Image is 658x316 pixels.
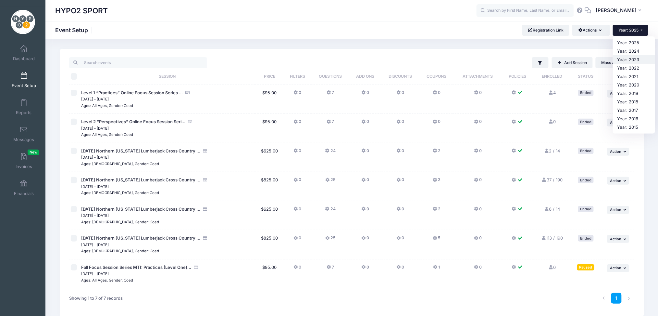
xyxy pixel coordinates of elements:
[81,220,159,224] small: Ages: [DEMOGRAPHIC_DATA], Gender: Coed
[185,91,190,95] i: Accepting Credit Card Payments
[596,7,637,14] span: [PERSON_NAME]
[202,207,207,211] i: Accepting Credit Card Payments
[474,119,482,128] button: 0
[361,235,369,244] button: 0
[453,68,502,85] th: Attachments
[187,120,192,124] i: Accepting Credit Card Payments
[81,191,159,195] small: Ages: [DEMOGRAPHIC_DATA], Gender: Coed
[55,3,108,18] h1: HYPO2 SPORT
[474,90,482,99] button: 0
[255,230,284,259] td: $825.00
[607,148,630,156] button: Action
[202,178,207,182] i: Accepting Credit Card Payments
[396,264,404,274] button: 0
[293,90,301,99] button: 0
[477,4,574,17] input: Search by First Name, Last Name, or Email...
[613,89,655,98] a: Year: 2019
[433,206,441,216] button: 2
[81,243,109,247] small: [DATE] - [DATE]
[571,68,601,85] th: Status
[433,235,441,244] button: 5
[361,206,369,216] button: 0
[361,264,369,274] button: 0
[81,271,109,276] small: [DATE] - [DATE]
[81,162,159,166] small: Ages: [DEMOGRAPHIC_DATA], Gender: Coed
[81,148,200,153] span: [DATE] Northern [US_STATE] Lumberjack Cross Country ...
[396,119,404,128] button: 0
[361,90,369,99] button: 0
[522,25,569,36] a: Registration Link
[81,213,109,218] small: [DATE] - [DATE]
[463,74,493,79] span: Attachments
[578,119,594,125] div: Ended
[433,119,441,128] button: 0
[350,68,381,85] th: Add Ons
[619,28,639,33] span: Year: 2025
[81,249,159,253] small: Ages: [DEMOGRAPHIC_DATA], Gender: Coed
[293,148,301,157] button: 0
[610,120,622,125] span: Action
[552,57,593,68] a: Add Session
[293,119,301,128] button: 0
[544,148,560,153] a: 2 / 14
[319,74,342,79] span: Questions
[548,265,556,270] a: 0
[81,126,109,131] small: [DATE] - [DATE]
[433,177,441,186] button: 3
[548,119,556,124] a: 0
[16,164,32,169] span: Invoices
[81,119,185,124] span: Level 2 “Perspectives” Online Focus Session Seri...
[613,114,655,123] a: Year: 2016
[255,114,284,143] td: $95.00
[474,177,482,186] button: 0
[509,74,527,79] span: Policies
[8,42,39,64] a: Dashboard
[613,98,655,106] a: Year: 2018
[327,90,334,99] button: 7
[327,119,334,128] button: 7
[613,25,648,36] button: Year: 2025
[8,123,39,145] a: Messages
[611,293,622,304] a: 1
[8,96,39,118] a: Reports
[602,60,626,65] span: Mass Actions
[81,184,109,189] small: [DATE] - [DATE]
[578,235,594,241] div: Ended
[356,74,374,79] span: Add Ons
[361,148,369,157] button: 0
[396,177,404,186] button: 0
[613,123,655,131] a: Year: 2015
[293,177,301,186] button: 0
[596,57,634,68] button: Mass Actions
[81,90,183,95] span: Level 1 “Practices” Online Focus Session Series ...
[433,90,441,99] button: 0
[255,172,284,201] td: $825.00
[16,110,31,115] span: Reports
[610,237,622,241] span: Action
[202,236,207,240] i: Accepting Credit Card Payments
[610,266,622,270] span: Action
[610,91,622,96] span: Action
[325,148,336,157] button: 24
[572,25,610,36] button: Actions
[293,235,301,244] button: 0
[591,3,648,18] button: [PERSON_NAME]
[396,90,404,99] button: 0
[255,85,284,114] td: $95.00
[81,177,200,182] span: [DATE] Northern [US_STATE] Lumberjack Cross Country ...
[474,235,482,244] button: 0
[361,119,369,128] button: 0
[28,150,39,155] span: New
[81,278,133,283] small: Ages: All Ages, Gender: Coed
[578,206,594,212] div: Ended
[284,68,311,85] th: Filters
[325,206,336,216] button: 24
[578,90,594,96] div: Ended
[81,206,200,212] span: [DATE] Northern [US_STATE] Lumberjack Cross Country ...
[81,265,191,270] span: Fall Focus Session Series MTI: Practices (Level One)...
[255,68,284,85] th: Price
[474,148,482,157] button: 0
[577,264,594,270] div: Paused
[81,97,109,101] small: [DATE] - [DATE]
[613,72,655,81] a: Year: 2021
